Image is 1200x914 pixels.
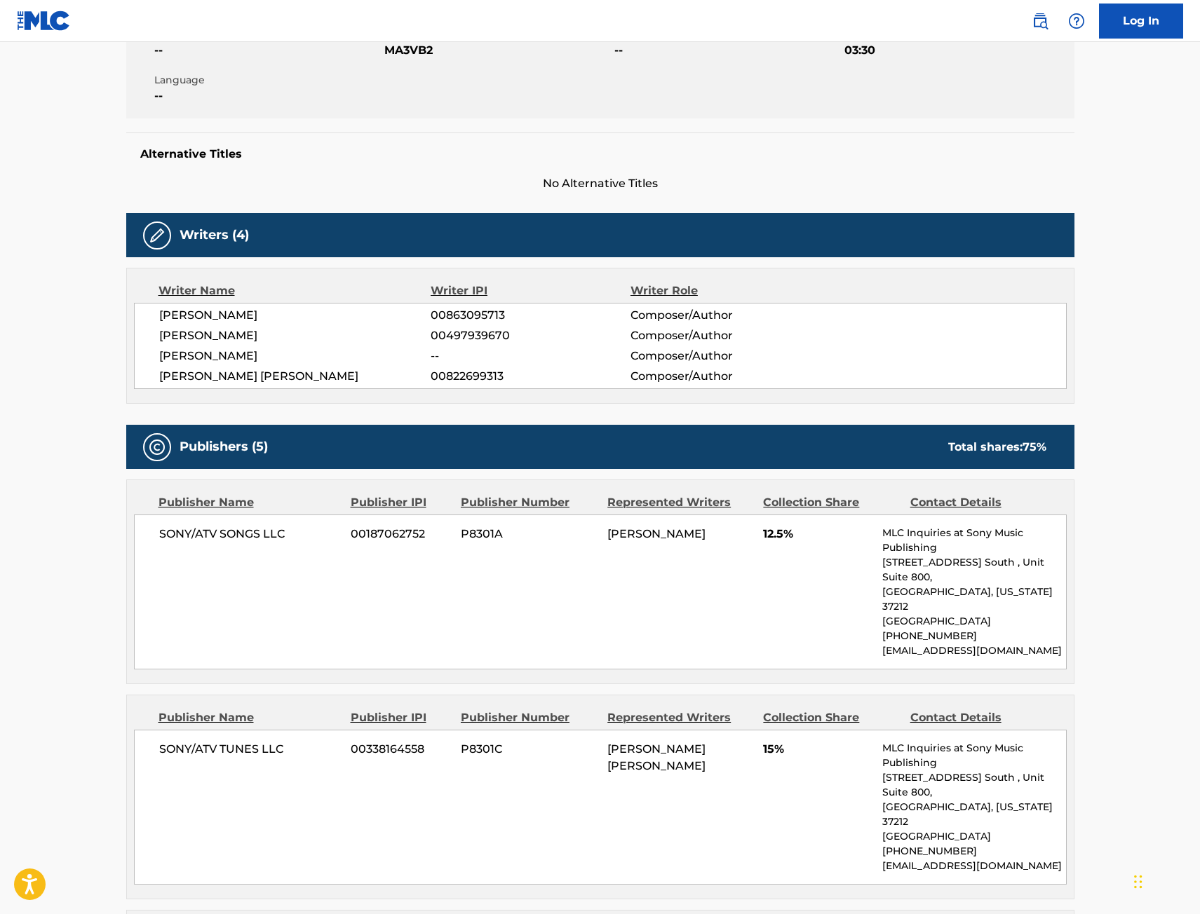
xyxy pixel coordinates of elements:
p: [GEOGRAPHIC_DATA], [US_STATE] 37212 [882,585,1065,614]
p: MLC Inquiries at Sony Music Publishing [882,741,1065,770]
div: Collection Share [763,709,899,726]
img: Publishers [149,439,166,456]
div: Help [1063,7,1091,35]
p: [PHONE_NUMBER] [882,844,1065,859]
img: Writers [149,227,166,244]
div: Publisher Number [461,494,597,511]
div: Publisher Number [461,709,597,726]
span: MA3VB2 [384,42,611,59]
span: 00822699313 [431,368,630,385]
span: SONY/ATV TUNES LLC [159,741,341,758]
div: Publisher IPI [351,494,450,511]
span: 15% [763,741,872,758]
span: -- [154,42,381,59]
div: Represented Writers [607,709,753,726]
p: [EMAIL_ADDRESS][DOMAIN_NAME] [882,643,1065,658]
span: [PERSON_NAME] [159,307,431,324]
span: [PERSON_NAME] [159,348,431,364]
div: Collection Share [763,494,899,511]
div: Publisher Name [159,494,340,511]
span: 12.5% [763,526,872,543]
h5: Alternative Titles [140,147,1060,161]
div: Contact Details [910,494,1046,511]
p: MLC Inquiries at Sony Music Publishing [882,526,1065,555]
p: [GEOGRAPHIC_DATA] [882,614,1065,629]
span: 00497939670 [431,327,630,344]
span: 75 % [1023,440,1046,453]
div: Publisher IPI [351,709,450,726]
span: P8301A [461,526,597,543]
p: [GEOGRAPHIC_DATA], [US_STATE] 37212 [882,800,1065,829]
span: P8301C [461,741,597,758]
span: -- [614,42,841,59]
span: SONY/ATV SONGS LLC [159,526,341,543]
div: Drag [1134,861,1142,903]
span: [PERSON_NAME] [PERSON_NAME] [607,742,706,772]
span: Composer/Author [631,348,812,364]
h5: Writers (4) [180,227,249,243]
span: Composer/Author [631,307,812,324]
div: Writer Name [159,282,431,299]
span: [PERSON_NAME] [PERSON_NAME] [159,368,431,385]
span: Composer/Author [631,368,812,385]
p: [PHONE_NUMBER] [882,629,1065,643]
span: 00338164558 [351,741,450,758]
span: [PERSON_NAME] [607,527,706,540]
a: Public Search [1026,7,1054,35]
span: 00863095713 [431,307,630,324]
span: 03:30 [844,42,1071,59]
span: [PERSON_NAME] [159,327,431,344]
span: Language [154,73,381,88]
p: [GEOGRAPHIC_DATA] [882,829,1065,844]
span: No Alternative Titles [126,175,1074,192]
div: Publisher Name [159,709,340,726]
p: [STREET_ADDRESS] South , Unit Suite 800, [882,770,1065,800]
div: Writer Role [631,282,812,299]
span: 00187062752 [351,526,450,543]
img: help [1068,13,1085,29]
img: MLC Logo [17,11,71,31]
img: search [1032,13,1049,29]
h5: Publishers (5) [180,439,268,455]
div: Contact Details [910,709,1046,726]
iframe: Chat Widget [1130,847,1200,914]
p: [EMAIL_ADDRESS][DOMAIN_NAME] [882,859,1065,873]
span: Composer/Author [631,327,812,344]
span: -- [154,88,381,104]
p: [STREET_ADDRESS] South , Unit Suite 800, [882,555,1065,585]
a: Log In [1099,4,1183,39]
div: Writer IPI [431,282,631,299]
span: -- [431,348,630,364]
div: Total shares: [948,439,1046,456]
div: Represented Writers [607,494,753,511]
